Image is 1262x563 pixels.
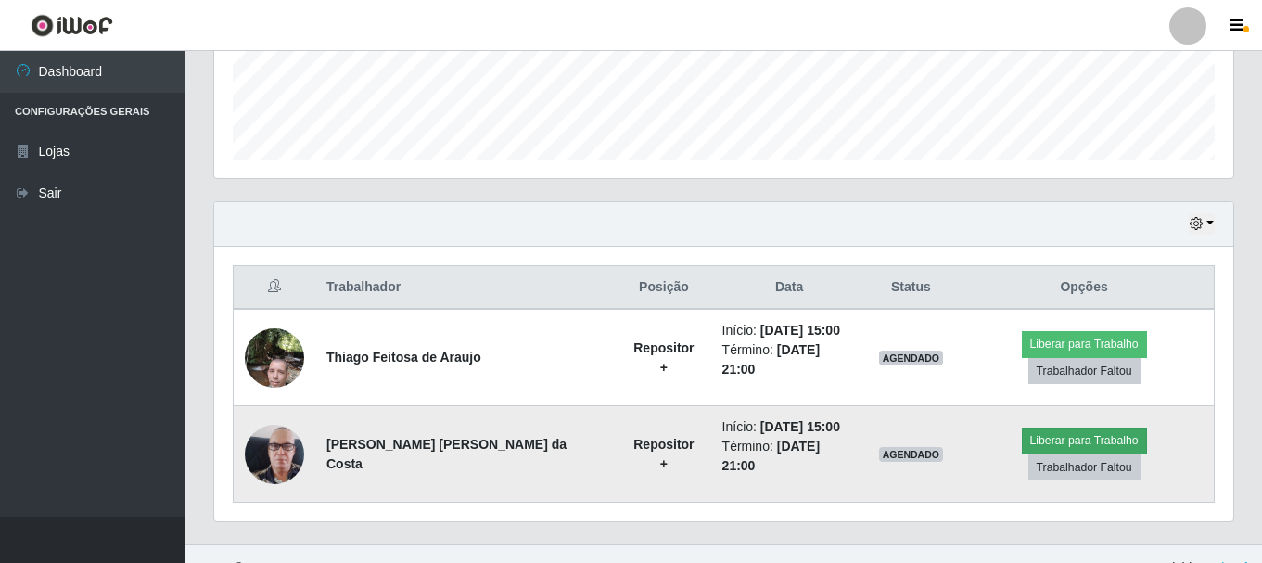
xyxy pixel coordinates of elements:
[722,340,857,379] li: Término:
[326,437,567,471] strong: [PERSON_NAME] [PERSON_NAME] da Costa
[617,266,710,310] th: Posição
[31,14,113,37] img: CoreUI Logo
[1028,358,1141,384] button: Trabalhador Faltou
[245,318,304,397] img: 1681861103692.jpeg
[760,419,840,434] time: [DATE] 15:00
[315,266,617,310] th: Trabalhador
[868,266,955,310] th: Status
[245,402,304,507] img: 1745880395418.jpeg
[722,437,857,476] li: Término:
[1022,331,1147,357] button: Liberar para Trabalho
[879,351,944,365] span: AGENDADO
[1022,428,1147,454] button: Liberar para Trabalho
[722,321,857,340] li: Início:
[326,350,481,365] strong: Thiago Feitosa de Araujo
[760,323,840,338] time: [DATE] 15:00
[879,447,944,462] span: AGENDADO
[722,417,857,437] li: Início:
[633,437,694,471] strong: Repositor +
[1028,454,1141,480] button: Trabalhador Faltou
[954,266,1214,310] th: Opções
[633,340,694,375] strong: Repositor +
[711,266,868,310] th: Data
